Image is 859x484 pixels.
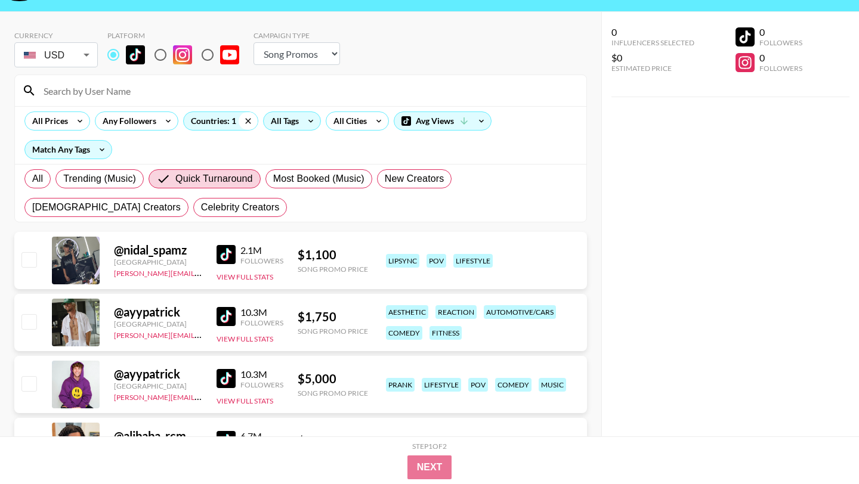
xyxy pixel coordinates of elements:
[114,305,202,319] div: @ ayypatrick
[217,396,273,405] button: View Full Stats
[25,112,70,130] div: All Prices
[385,172,444,186] span: New Creators
[407,455,452,479] button: Next
[412,442,447,451] div: Step 1 of 2
[217,245,236,264] img: TikTok
[95,112,159,130] div: Any Followers
[217,334,273,343] button: View Full Stats
[298,433,368,448] div: $ 3,000
[217,307,236,326] img: TikTok
[759,52,802,64] div: 0
[240,244,283,256] div: 2.1M
[114,257,202,266] div: [GEOGRAPHIC_DATA]
[298,371,368,386] div: $ 5,000
[36,81,579,100] input: Search by User Name
[759,38,802,47] div: Followers
[114,319,202,328] div: [GEOGRAPHIC_DATA]
[326,112,369,130] div: All Cities
[114,429,202,443] div: @ alibaba_rcm
[422,378,461,392] div: lifestyle
[386,254,419,268] div: lipsync
[184,112,258,130] div: Countries: 1
[611,64,694,73] div: Estimated Price
[539,378,566,392] div: music
[126,45,145,64] img: TikTok
[298,389,368,398] div: Song Promo Price
[63,172,136,186] span: Trending (Music)
[114,328,291,340] a: [PERSON_NAME][EMAIL_ADDRESS][DOMAIN_NAME]
[759,26,802,38] div: 0
[114,243,202,257] div: @ nidal_spamz
[435,305,477,319] div: reaction
[468,378,488,392] div: pov
[14,31,98,40] div: Currency
[799,424,845,470] iframe: Drift Widget Chat Controller
[298,327,368,336] div: Song Promo Price
[220,45,239,64] img: YouTube
[114,367,202,381] div: @ ayypatrick
[254,31,340,40] div: Campaign Type
[298,247,368,262] div: $ 1,100
[114,266,291,278] a: [PERSON_NAME][EMAIL_ADDRESS][DOMAIN_NAME]
[201,200,280,215] span: Celebrity Creators
[240,430,283,442] div: 6.7M
[240,306,283,318] div: 10.3M
[394,112,491,130] div: Avg Views
[32,200,181,215] span: [DEMOGRAPHIC_DATA] Creators
[217,272,273,281] button: View Full Stats
[298,309,368,324] div: $ 1,750
[17,45,95,66] div: USD
[114,381,202,390] div: [GEOGRAPHIC_DATA]
[429,326,462,340] div: fitness
[453,254,493,268] div: lifestyle
[495,378,532,392] div: comedy
[298,265,368,274] div: Song Promo Price
[264,112,301,130] div: All Tags
[240,318,283,327] div: Followers
[427,254,446,268] div: pov
[386,378,415,392] div: prank
[114,390,291,402] a: [PERSON_NAME][EMAIL_ADDRESS][DOMAIN_NAME]
[217,431,236,450] img: TikTok
[32,172,43,186] span: All
[386,305,428,319] div: aesthetic
[25,141,112,159] div: Match Any Tags
[611,26,694,38] div: 0
[173,45,192,64] img: Instagram
[273,172,364,186] span: Most Booked (Music)
[611,38,694,47] div: Influencers Selected
[175,172,253,186] span: Quick Turnaround
[107,31,249,40] div: Platform
[217,369,236,388] img: TikTok
[484,305,556,319] div: automotive/cars
[240,368,283,380] div: 10.3M
[611,52,694,64] div: $0
[386,326,422,340] div: comedy
[759,64,802,73] div: Followers
[240,380,283,389] div: Followers
[240,256,283,265] div: Followers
